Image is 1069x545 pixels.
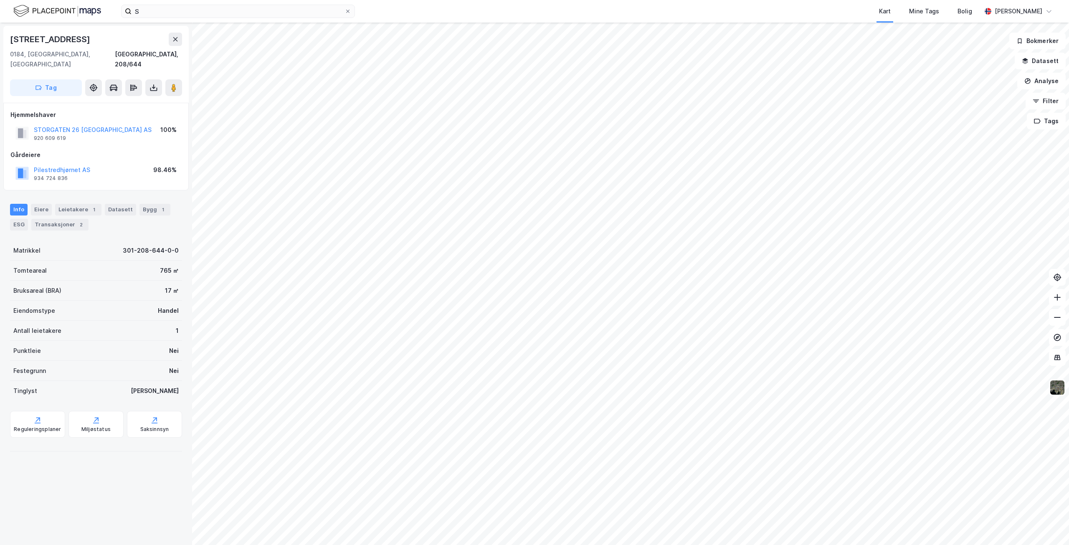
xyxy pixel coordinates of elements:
button: Bokmerker [1009,33,1066,49]
iframe: Chat Widget [1027,505,1069,545]
div: Eiere [31,204,52,215]
div: 765 ㎡ [160,266,179,276]
div: Festegrunn [13,366,46,376]
div: 934 724 836 [34,175,68,182]
div: 2 [77,221,85,229]
div: Eiendomstype [13,306,55,316]
div: [STREET_ADDRESS] [10,33,92,46]
button: Tag [10,79,82,96]
div: Bolig [958,6,972,16]
button: Datasett [1015,53,1066,69]
div: 920 609 619 [34,135,66,142]
div: Saksinnsyn [140,426,169,433]
div: Nei [169,366,179,376]
div: Bygg [139,204,170,215]
div: 1 [90,205,98,214]
div: Datasett [105,204,136,215]
img: logo.f888ab2527a4732fd821a326f86c7f29.svg [13,4,101,18]
div: Nei [169,346,179,356]
div: 0184, [GEOGRAPHIC_DATA], [GEOGRAPHIC_DATA] [10,49,115,69]
div: 301-208-644-0-0 [123,246,179,256]
div: ESG [10,219,28,231]
div: Tinglyst [13,386,37,396]
div: Leietakere [55,204,101,215]
div: Gårdeiere [10,150,182,160]
div: 1 [159,205,167,214]
div: Tomteareal [13,266,47,276]
div: Kart [879,6,891,16]
div: Punktleie [13,346,41,356]
div: Handel [158,306,179,316]
div: Kontrollprogram for chat [1027,505,1069,545]
div: [PERSON_NAME] [995,6,1042,16]
img: 9k= [1049,380,1065,395]
button: Filter [1026,93,1066,109]
div: 98.46% [153,165,177,175]
div: Bruksareal (BRA) [13,286,61,296]
div: [GEOGRAPHIC_DATA], 208/644 [115,49,182,69]
div: 100% [160,125,177,135]
button: Tags [1027,113,1066,129]
div: Transaksjoner [31,219,89,231]
div: 17 ㎡ [165,286,179,296]
div: Reguleringsplaner [14,426,61,433]
div: [PERSON_NAME] [131,386,179,396]
div: Hjemmelshaver [10,110,182,120]
div: Antall leietakere [13,326,61,336]
div: 1 [176,326,179,336]
button: Analyse [1017,73,1066,89]
div: Matrikkel [13,246,41,256]
div: Info [10,204,28,215]
input: Søk på adresse, matrikkel, gårdeiere, leietakere eller personer [132,5,345,18]
div: Miljøstatus [81,426,111,433]
div: Mine Tags [909,6,939,16]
